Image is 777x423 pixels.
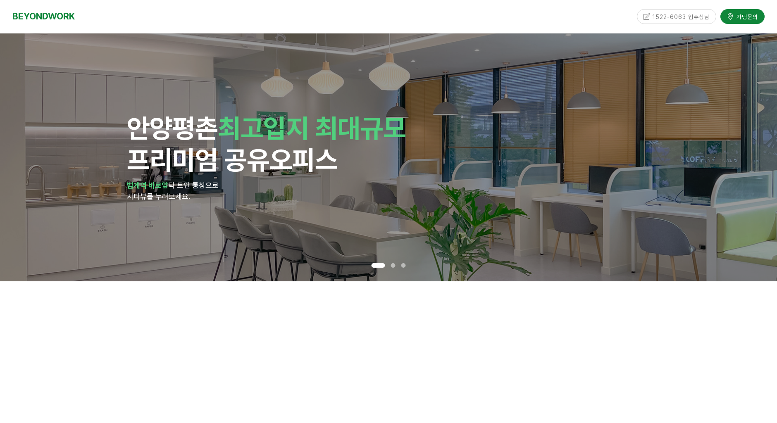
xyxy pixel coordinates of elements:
strong: 범계역 바로앞 [127,181,168,190]
span: 시티뷰를 누려보세요. [127,192,190,201]
span: 가맹문의 [734,12,758,21]
a: BEYONDWORK [12,9,75,24]
span: 안양 프리미엄 공유오피스 [127,112,406,176]
span: 탁 트인 통창으로 [168,181,219,190]
span: 최고입지 최대규모 [218,112,406,144]
span: 평촌 [172,112,218,144]
a: 가맹문의 [720,9,765,24]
